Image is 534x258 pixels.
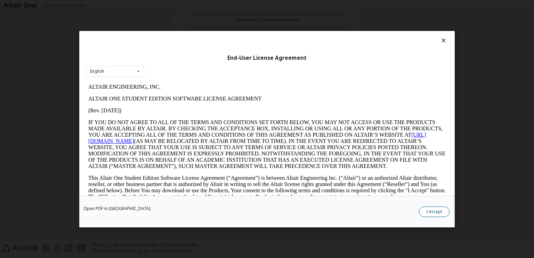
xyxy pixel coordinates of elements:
p: IF YOU DO NOT AGREE TO ALL OF THE TERMS AND CONDITIONS SET FORTH BELOW, YOU MAY NOT ACCESS OR USE... [3,38,360,88]
p: ALTAIR ENGINEERING, INC. [3,3,360,9]
div: English [90,69,104,73]
button: I Accept [419,206,450,217]
a: [URL][DOMAIN_NAME] [3,51,341,63]
p: ALTAIR ONE STUDENT EDITION SOFTWARE LICENSE AGREEMENT [3,15,360,21]
p: (Rev. [DATE]) [3,26,360,33]
p: This Altair One Student Edition Software License Agreement (“Agreement”) is between Altair Engine... [3,94,360,119]
a: Open PDF in [GEOGRAPHIC_DATA] [83,206,151,210]
div: End-User License Agreement [86,54,448,61]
